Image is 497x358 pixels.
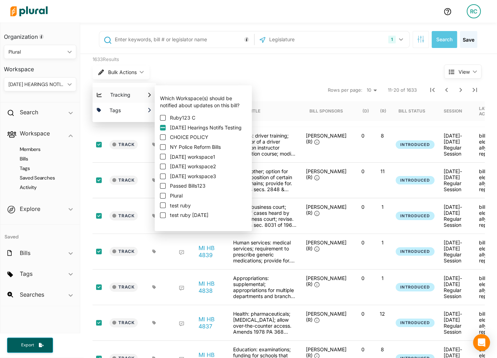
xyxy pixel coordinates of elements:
[110,247,138,256] button: Track
[230,311,300,335] div: Health: pharmaceuticals; [MEDICAL_DATA]; allow over-the-counter access. Amends 1978 PA 368 (MCL 3...
[170,202,191,209] span: test ruby
[160,174,166,179] input: [DATE] workspace3
[306,168,347,180] span: [PERSON_NAME] (R)
[385,33,408,46] button: 1
[375,133,389,139] p: 8
[170,153,215,160] span: [DATE] workspace1
[328,87,362,94] span: Rows per page:
[309,101,343,121] div: Bill Sponsors
[375,346,389,352] p: 8
[356,346,370,352] p: 0
[396,212,434,220] button: Introduced
[230,239,300,263] div: Human services: medical services; requirement to prescribe generic medications; provide for. Amen...
[199,244,225,259] a: MI HB 4839
[396,176,434,185] button: Introduced
[388,87,417,94] span: 11-20 of 1633
[96,320,102,326] input: select-row-state-mi-2025_2026-hb4837
[4,26,76,42] h3: Organization
[356,275,370,281] p: 0
[20,249,30,257] h2: Bills
[199,316,225,330] a: MI HB 4837
[4,59,76,74] h3: Workspace
[356,133,370,139] p: 0
[20,129,50,137] h2: Workspace
[356,204,370,210] p: 0
[96,284,102,290] input: select-row-state-mi-2025_2026-hb4838
[179,250,184,255] div: Add Position Statement
[170,134,208,141] span: CHOICE POLICY
[20,108,38,116] h2: Search
[170,124,242,131] span: [DATE] Hearings Notifs Testing
[102,90,139,100] span: Tracking
[16,342,39,348] span: Export
[152,178,156,182] div: Add tags
[20,205,40,213] h2: Explore
[93,56,418,63] div: 1633 Results
[444,133,468,157] div: [DATE]-[DATE] Regular Session
[306,204,347,216] span: [PERSON_NAME] (R)
[306,275,347,287] span: [PERSON_NAME] (R)
[96,249,102,254] input: select-row-state-mi-2025_2026-hb4839
[110,140,138,149] button: Track
[375,168,389,174] p: 11
[152,285,156,289] div: Add tags
[306,311,347,323] span: [PERSON_NAME] (R)
[11,175,73,181] h4: Saved Searches
[11,184,73,191] h4: Activity
[160,193,166,199] input: Plural
[20,270,32,278] h2: Tags
[444,204,468,228] div: [DATE]-[DATE] Regular Session
[468,83,482,97] button: Last Page
[375,204,389,210] p: 1
[160,202,166,208] input: test ruby
[170,212,208,219] span: test ruby [DATE]
[11,156,73,162] a: Bills
[110,283,138,292] button: Track
[170,163,216,170] span: [DATE] workspace2
[444,168,468,192] div: [DATE]-[DATE] Regular Session
[309,108,343,114] div: Bill Sponsors
[179,285,184,291] div: Add Position Statement
[11,165,73,172] a: Tags
[356,311,370,317] p: 0
[160,212,166,218] input: test ruby [DATE]
[473,334,490,351] div: Open Intercom Messenger
[444,108,462,114] div: Session
[170,192,183,199] span: Plural
[380,108,386,114] div: (R)
[243,36,250,43] div: Tooltip anchor
[7,338,53,353] button: Export
[460,31,477,48] button: Save
[152,214,156,218] div: Add tags
[396,283,434,292] button: Introduced
[444,311,468,335] div: [DATE]-[DATE] Regular Session
[444,101,468,121] div: Session
[356,239,370,245] p: 0
[11,146,73,153] a: Members
[8,81,65,88] div: [DATE] HEARINGS NOTIFS TESTING
[101,105,129,115] span: Tags
[160,134,166,140] input: CHOICE POLICY
[93,65,149,79] button: Bulk Actions
[268,33,344,46] input: Legislature
[230,168,300,192] div: Health: other; option for final disposition of certain fetal remains; provide for. Amends secs. 2...
[160,95,247,109] p: Which Workspace(s) should be notified about updates on this bill?
[96,142,102,147] input: select-row-state-mi-2025_2026-hb4842
[170,114,195,121] span: Ruby123 C
[306,133,347,145] span: [PERSON_NAME] (R)
[114,33,252,46] input: Enter keywords, bill # or legislator name
[160,154,166,159] input: [DATE] workspace1
[375,239,389,245] p: 1
[461,1,486,21] a: RC
[444,239,468,263] div: [DATE]-[DATE] Regular Session
[417,36,424,42] span: Search Filters
[396,247,434,256] button: Introduced
[425,83,439,97] button: First Page
[110,211,138,220] button: Track
[356,168,370,174] p: 0
[160,125,166,131] input: [DATE] Hearings Notifs Testing
[170,144,221,151] span: NY Police Reform Bills
[230,275,300,299] div: Appropriations: supplemental; appropriations for multiple departments and branches for fiscal yea...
